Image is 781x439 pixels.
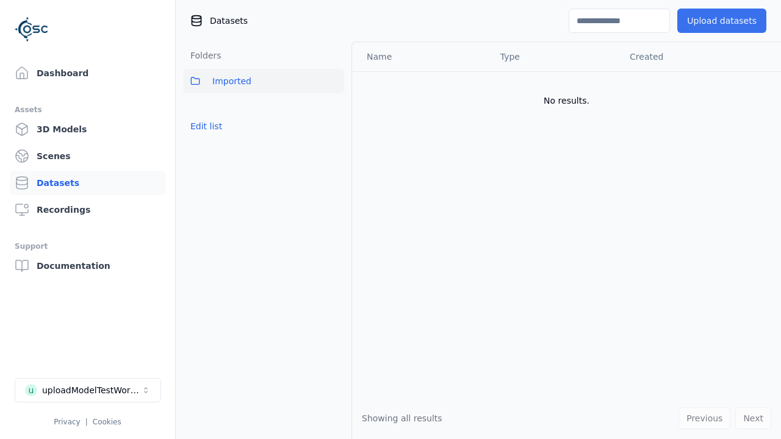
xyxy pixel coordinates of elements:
[15,102,160,117] div: Assets
[210,15,248,27] span: Datasets
[15,239,160,254] div: Support
[183,69,344,93] button: Imported
[10,144,165,168] a: Scenes
[212,74,251,88] span: Imported
[362,413,442,423] span: Showing all results
[93,418,121,426] a: Cookies
[10,171,165,195] a: Datasets
[15,378,161,402] button: Select a workspace
[10,198,165,222] a: Recordings
[620,42,761,71] th: Created
[10,61,165,85] a: Dashboard
[352,42,491,71] th: Name
[10,254,165,278] a: Documentation
[183,49,221,62] h3: Folders
[15,12,49,46] img: Logo
[352,71,781,130] td: No results.
[183,115,229,137] button: Edit list
[677,9,766,33] button: Upload datasets
[42,384,141,396] div: uploadModelTestWorkspace
[491,42,620,71] th: Type
[85,418,88,426] span: |
[10,117,165,141] a: 3D Models
[25,384,37,396] div: u
[54,418,80,426] a: Privacy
